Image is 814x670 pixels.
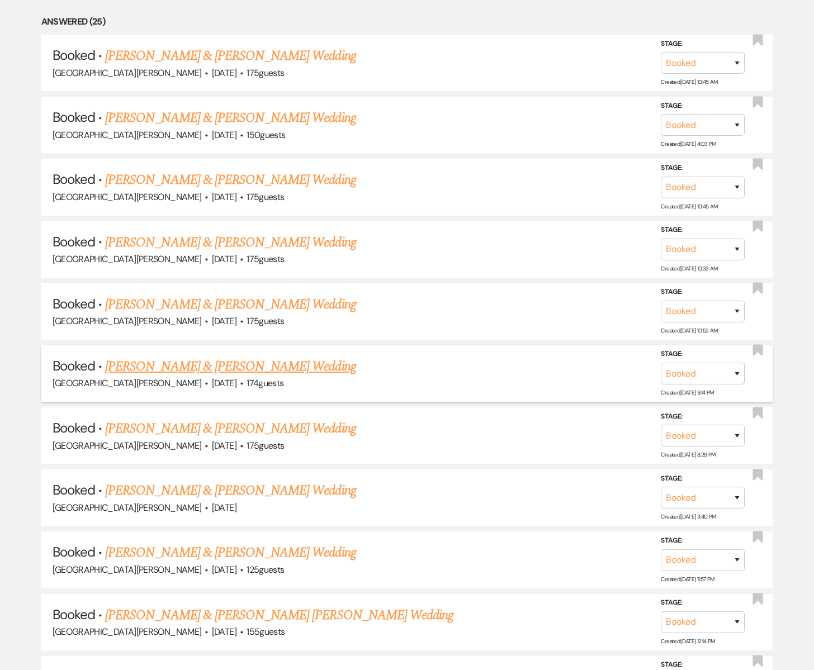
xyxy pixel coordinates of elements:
[247,315,284,327] span: 175 guests
[53,626,202,638] span: [GEOGRAPHIC_DATA][PERSON_NAME]
[212,626,236,638] span: [DATE]
[661,513,716,520] span: Created: [DATE] 3:40 PM
[661,327,717,334] span: Created: [DATE] 10:52 AM
[247,626,285,638] span: 155 guests
[661,202,717,210] span: Created: [DATE] 10:45 AM
[212,67,236,79] span: [DATE]
[212,502,236,514] span: [DATE]
[247,129,285,141] span: 150 guests
[53,564,202,576] span: [GEOGRAPHIC_DATA][PERSON_NAME]
[105,170,356,190] a: [PERSON_NAME] & [PERSON_NAME] Wedding
[212,315,236,327] span: [DATE]
[247,377,283,389] span: 174 guests
[661,411,745,423] label: Stage:
[105,108,356,128] a: [PERSON_NAME] & [PERSON_NAME] Wedding
[105,294,356,315] a: [PERSON_NAME] & [PERSON_NAME] Wedding
[661,451,715,458] span: Created: [DATE] 8:29 PM
[247,564,284,576] span: 125 guests
[53,46,95,64] span: Booked
[247,67,284,79] span: 175 guests
[53,108,95,126] span: Booked
[53,233,95,250] span: Booked
[661,576,714,583] span: Created: [DATE] 11:57 PM
[53,315,202,327] span: [GEOGRAPHIC_DATA][PERSON_NAME]
[212,564,236,576] span: [DATE]
[41,15,773,29] li: Answered (25)
[661,100,745,112] label: Stage:
[661,348,745,360] label: Stage:
[661,535,745,547] label: Stage:
[661,265,717,272] span: Created: [DATE] 10:33 AM
[53,253,202,265] span: [GEOGRAPHIC_DATA][PERSON_NAME]
[53,419,95,436] span: Booked
[105,481,356,501] a: [PERSON_NAME] & [PERSON_NAME] Wedding
[53,170,95,188] span: Booked
[53,606,95,623] span: Booked
[661,224,745,236] label: Stage:
[661,473,745,485] label: Stage:
[53,67,202,79] span: [GEOGRAPHIC_DATA][PERSON_NAME]
[247,253,284,265] span: 175 guests
[212,129,236,141] span: [DATE]
[105,605,453,625] a: [PERSON_NAME] & [PERSON_NAME] [PERSON_NAME] Wedding
[212,253,236,265] span: [DATE]
[53,129,202,141] span: [GEOGRAPHIC_DATA][PERSON_NAME]
[661,37,745,50] label: Stage:
[247,440,284,452] span: 175 guests
[53,191,202,203] span: [GEOGRAPHIC_DATA][PERSON_NAME]
[661,389,713,396] span: Created: [DATE] 9:14 PM
[661,140,716,148] span: Created: [DATE] 4:03 PM
[212,440,236,452] span: [DATE]
[105,543,356,563] a: [PERSON_NAME] & [PERSON_NAME] Wedding
[661,638,714,645] span: Created: [DATE] 12:14 PM
[661,162,745,174] label: Stage:
[212,377,236,389] span: [DATE]
[53,295,95,312] span: Booked
[105,419,356,439] a: [PERSON_NAME] & [PERSON_NAME] Wedding
[661,78,717,85] span: Created: [DATE] 10:45 AM
[247,191,284,203] span: 175 guests
[105,357,356,377] a: [PERSON_NAME] & [PERSON_NAME] Wedding
[212,191,236,203] span: [DATE]
[661,597,745,609] label: Stage:
[105,232,356,253] a: [PERSON_NAME] & [PERSON_NAME] Wedding
[53,377,202,389] span: [GEOGRAPHIC_DATA][PERSON_NAME]
[53,481,95,498] span: Booked
[53,543,95,560] span: Booked
[53,440,202,452] span: [GEOGRAPHIC_DATA][PERSON_NAME]
[661,286,745,298] label: Stage:
[53,357,95,374] span: Booked
[105,46,356,66] a: [PERSON_NAME] & [PERSON_NAME] Wedding
[53,502,202,514] span: [GEOGRAPHIC_DATA][PERSON_NAME]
